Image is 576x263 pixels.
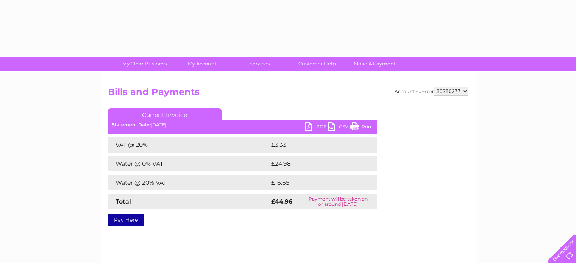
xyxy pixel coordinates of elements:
a: PDF [305,122,328,133]
a: Print [350,122,373,133]
a: Services [228,57,291,71]
td: £16.65 [269,175,361,190]
td: £3.33 [269,137,359,153]
h2: Bills and Payments [108,87,468,101]
div: [DATE] [108,122,377,128]
strong: £44.96 [271,198,292,205]
td: VAT @ 20% [108,137,269,153]
strong: Total [116,198,131,205]
td: Water @ 20% VAT [108,175,269,190]
a: My Account [171,57,233,71]
a: My Clear Business [113,57,176,71]
a: CSV [328,122,350,133]
td: £24.98 [269,156,362,171]
div: Account number [395,87,468,96]
a: Make A Payment [343,57,406,71]
b: Statement Date: [112,122,151,128]
td: Payment will be taken on or around [DATE] [300,194,376,209]
a: Customer Help [286,57,348,71]
a: Pay Here [108,214,144,226]
td: Water @ 0% VAT [108,156,269,171]
a: Current Invoice [108,108,222,120]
